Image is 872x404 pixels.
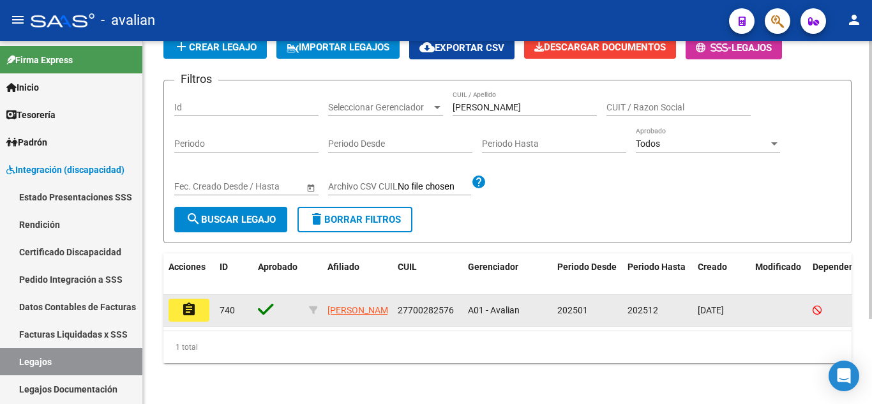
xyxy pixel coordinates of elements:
[471,174,486,190] mat-icon: help
[693,253,750,296] datatable-header-cell: Creado
[398,181,471,193] input: Archivo CSV CUIL
[328,181,398,191] span: Archivo CSV CUIL
[327,262,359,272] span: Afiliado
[297,207,412,232] button: Borrar Filtros
[220,305,235,315] span: 740
[622,253,693,296] datatable-header-cell: Periodo Hasta
[398,305,454,315] span: 27700282576
[829,361,859,391] div: Open Intercom Messenger
[628,305,658,315] span: 202512
[232,181,294,192] input: Fecha fin
[328,102,432,113] span: Seleccionar Gerenciador
[258,262,297,272] span: Aprobado
[552,253,622,296] datatable-header-cell: Periodo Desde
[253,253,304,296] datatable-header-cell: Aprobado
[534,41,666,53] span: Descargar Documentos
[309,214,401,225] span: Borrar Filtros
[6,163,124,177] span: Integración (discapacidad)
[686,36,782,59] button: -Legajos
[409,36,515,59] button: Exportar CSV
[174,207,287,232] button: Buscar Legajo
[398,262,417,272] span: CUIL
[698,262,727,272] span: Creado
[214,253,253,296] datatable-header-cell: ID
[6,80,39,94] span: Inicio
[174,70,218,88] h3: Filtros
[636,138,660,149] span: Todos
[181,302,197,317] mat-icon: assignment
[557,262,617,272] span: Periodo Desde
[468,262,518,272] span: Gerenciador
[393,253,463,296] datatable-header-cell: CUIL
[174,181,221,192] input: Fecha inicio
[327,305,396,315] span: [PERSON_NAME]
[10,12,26,27] mat-icon: menu
[163,331,852,363] div: 1 total
[463,253,552,296] datatable-header-cell: Gerenciador
[813,262,866,272] span: Dependencia
[698,305,724,315] span: [DATE]
[696,42,732,54] span: -
[163,253,214,296] datatable-header-cell: Acciones
[287,41,389,53] span: IMPORTAR LEGAJOS
[169,262,206,272] span: Acciones
[174,41,257,53] span: Crear Legajo
[163,36,267,59] button: Crear Legajo
[6,53,73,67] span: Firma Express
[101,6,155,34] span: - avalian
[309,211,324,227] mat-icon: delete
[322,253,393,296] datatable-header-cell: Afiliado
[846,12,862,27] mat-icon: person
[186,211,201,227] mat-icon: search
[628,262,686,272] span: Periodo Hasta
[750,253,808,296] datatable-header-cell: Modificado
[304,181,317,194] button: Open calendar
[732,42,772,54] span: Legajos
[220,262,228,272] span: ID
[276,36,400,59] button: IMPORTAR LEGAJOS
[186,214,276,225] span: Buscar Legajo
[174,39,189,54] mat-icon: add
[6,108,56,122] span: Tesorería
[524,36,676,59] button: Descargar Documentos
[557,305,588,315] span: 202501
[419,40,435,55] mat-icon: cloud_download
[468,305,520,315] span: A01 - Avalian
[755,262,801,272] span: Modificado
[6,135,47,149] span: Padrón
[419,42,504,54] span: Exportar CSV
